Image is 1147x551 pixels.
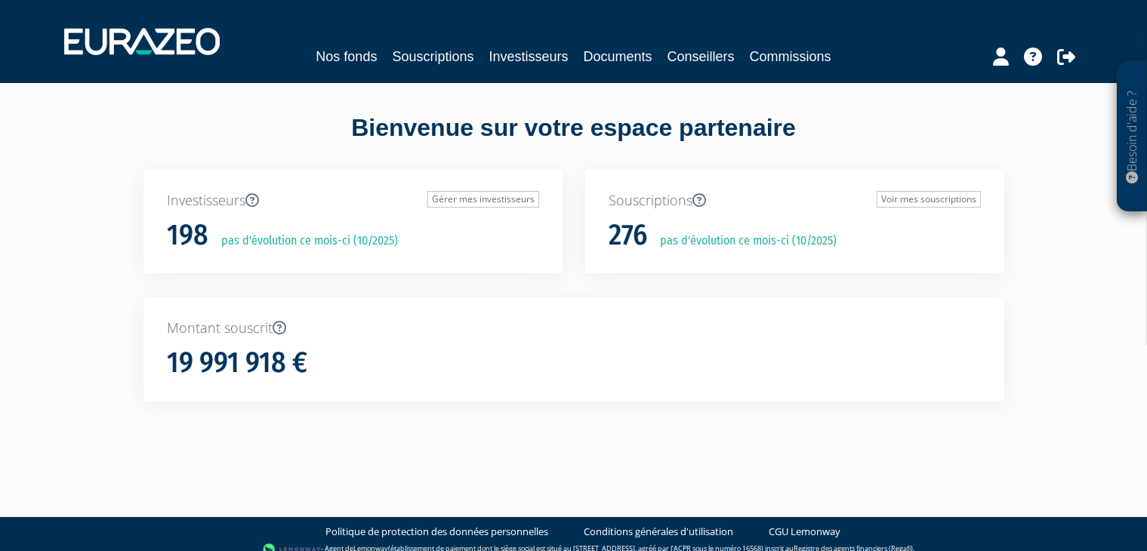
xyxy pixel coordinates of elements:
h1: 276 [609,220,647,251]
p: Montant souscrit [167,319,981,338]
img: 1732889491-logotype_eurazeo_blanc_rvb.png [64,28,220,55]
a: Documents [584,46,652,67]
a: Voir mes souscriptions [877,191,981,208]
a: Commissions [750,46,831,67]
p: pas d'évolution ce mois-ci (10/2025) [211,232,398,250]
p: Souscriptions [609,191,981,211]
a: Nos fonds [316,46,377,67]
a: Conseillers [668,46,735,67]
h1: 198 [167,220,208,251]
a: Gérer mes investisseurs [427,191,539,208]
div: Bienvenue sur votre espace partenaire [132,111,1016,170]
p: Besoin d'aide ? [1124,69,1141,205]
a: Souscriptions [392,46,473,67]
a: CGU Lemonway [769,525,840,539]
h1: 19 991 918 € [167,347,307,379]
a: Investisseurs [489,46,568,67]
a: Politique de protection des données personnelles [325,525,548,539]
p: pas d'évolution ce mois-ci (10/2025) [649,232,837,250]
p: Investisseurs [167,191,539,211]
a: Conditions générales d'utilisation [584,525,733,539]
